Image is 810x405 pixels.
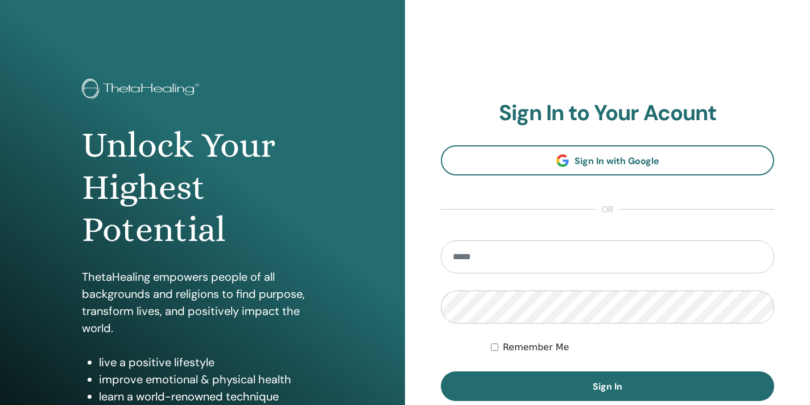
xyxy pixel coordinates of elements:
[491,341,774,354] div: Keep me authenticated indefinitely or until I manually logout
[99,371,324,388] li: improve emotional & physical health
[99,354,324,371] li: live a positive lifestyle
[596,203,619,216] span: or
[82,124,324,251] h1: Unlock Your Highest Potential
[82,268,324,337] p: ThetaHealing empowers people of all backgrounds and religions to find purpose, transform lives, a...
[99,388,324,405] li: learn a world-renowned technique
[441,100,774,126] h2: Sign In to Your Acount
[503,341,569,354] label: Remember Me
[441,145,774,175] a: Sign In with Google
[593,381,622,392] span: Sign In
[441,371,774,401] button: Sign In
[575,155,659,167] span: Sign In with Google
